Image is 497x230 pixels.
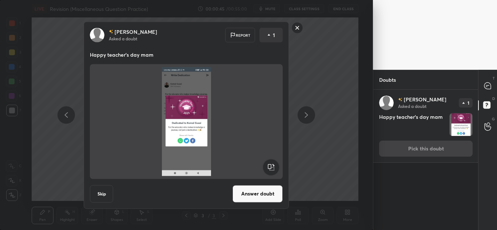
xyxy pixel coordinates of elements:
p: 1 [273,31,275,39]
p: 1 [468,101,469,105]
p: Asked a doubt [398,103,426,109]
button: Answer doubt [232,185,283,202]
p: T [493,76,495,81]
img: no-rating-badge.077c3623.svg [109,30,113,34]
img: no-rating-badge.077c3623.svg [398,98,402,102]
p: Happy teacher's day mam [90,51,283,58]
p: Asked a doubt [109,35,137,41]
h4: Happy teacher's day mam [379,113,446,136]
p: Doubts [373,70,402,89]
img: default.png [90,28,104,42]
button: Skip [90,185,113,202]
p: G [492,116,495,122]
div: grid [373,90,478,230]
img: 1757071818DCCOZ0.JPEG [450,113,472,136]
p: [PERSON_NAME] [404,97,446,102]
img: 1757071818DCCOZ0.JPEG [99,67,274,176]
p: [PERSON_NAME] [115,29,157,35]
div: Report [225,28,255,42]
img: default.png [379,96,394,110]
p: D [492,96,495,101]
